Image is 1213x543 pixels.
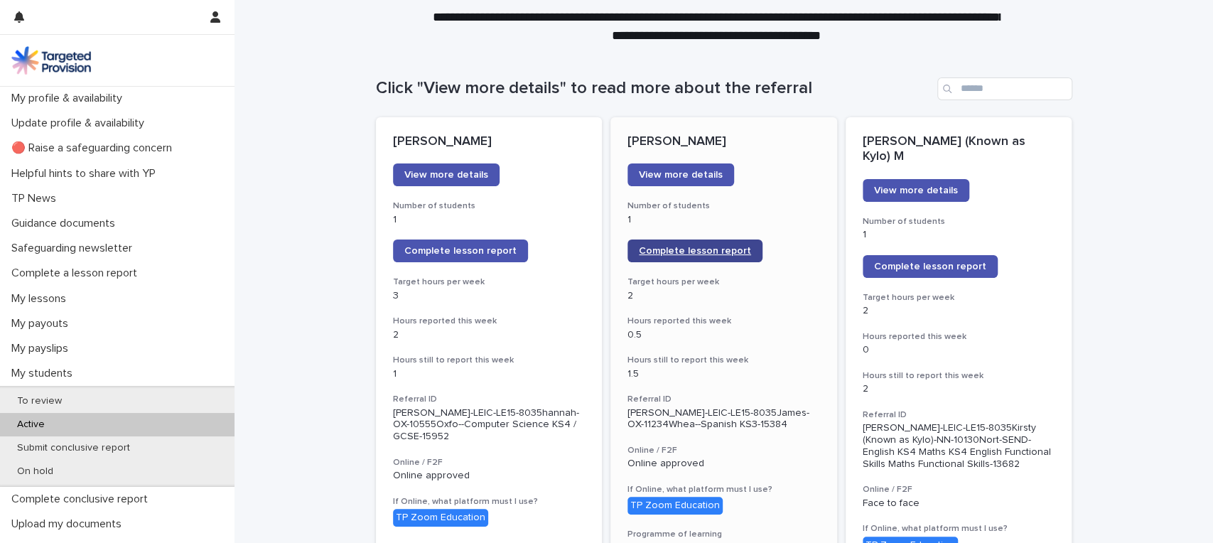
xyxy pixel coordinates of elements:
p: 0 [863,344,1055,356]
h3: Hours still to report this week [863,370,1055,382]
p: My payslips [6,342,80,355]
p: TP News [6,192,68,205]
a: View more details [393,163,500,186]
p: [PERSON_NAME]-LEIC-LE15-8035Kirsty (Known as Kylo)-NN-10130Nort-SEND-English KS4 Maths KS4 Englis... [863,422,1055,470]
span: Complete lesson report [639,246,751,256]
p: [PERSON_NAME] (Known as Kylo) M [863,134,1055,165]
p: 2 [863,383,1055,395]
h3: Referral ID [393,394,586,405]
p: My payouts [6,317,80,330]
p: 3 [393,290,586,302]
p: [PERSON_NAME]-LEIC-LE15-8035hannah-OX-10555Oxfo--Computer Science KS4 / GCSE-15952 [393,407,586,443]
p: 1 [393,214,586,226]
h3: Number of students [393,200,586,212]
p: My students [6,367,84,380]
h3: Target hours per week [393,276,586,288]
h1: Click "View more details" to read more about the referral [376,78,932,99]
span: Complete lesson report [404,246,517,256]
p: Update profile & availability [6,117,156,130]
p: Safeguarding newsletter [6,242,144,255]
p: [PERSON_NAME] [393,134,586,150]
p: Upload my documents [6,517,133,531]
h3: If Online, what platform must I use? [627,484,820,495]
p: [PERSON_NAME]-LEIC-LE15-8035James-OX-11234Whea--Spanish KS3-15384 [627,407,820,431]
a: Complete lesson report [393,240,528,262]
p: 2 [863,305,1055,317]
span: Complete lesson report [874,262,986,271]
p: On hold [6,466,65,478]
div: TP Zoom Education [393,509,488,527]
p: 0.5 [627,329,820,341]
h3: Online / F2F [627,445,820,456]
h3: Hours still to report this week [627,355,820,366]
span: View more details [404,170,488,180]
p: 1.5 [627,368,820,380]
p: 2 [627,290,820,302]
p: Guidance documents [6,217,126,230]
h3: Online / F2F [393,457,586,468]
img: M5nRWzHhSzIhMunXDL62 [11,46,91,75]
h3: Number of students [863,216,1055,227]
p: 1 [627,214,820,226]
h3: If Online, what platform must I use? [863,523,1055,534]
h3: Target hours per week [863,292,1055,303]
h3: Hours reported this week [627,316,820,327]
p: To review [6,395,73,407]
p: Submit conclusive report [6,442,141,454]
p: [PERSON_NAME] [627,134,820,150]
div: TP Zoom Education [627,497,723,515]
h3: Number of students [627,200,820,212]
h3: Referral ID [863,409,1055,421]
h3: Online / F2F [863,484,1055,495]
p: Online approved [393,470,586,482]
h3: Programme of learning [627,529,820,540]
p: My profile & availability [6,92,134,105]
h3: Hours reported this week [393,316,586,327]
a: View more details [627,163,734,186]
p: 🔴 Raise a safeguarding concern [6,141,183,155]
h3: Hours reported this week [863,331,1055,343]
p: 1 [393,368,586,380]
p: Online approved [627,458,820,470]
a: View more details [863,179,969,202]
span: View more details [639,170,723,180]
a: Complete lesson report [863,255,998,278]
input: Search [937,77,1072,100]
p: Helpful hints to share with YP [6,167,167,181]
p: 1 [863,229,1055,241]
p: My lessons [6,292,77,306]
p: Complete a lesson report [6,267,149,280]
a: Complete lesson report [627,240,762,262]
h3: If Online, what platform must I use? [393,496,586,507]
span: View more details [874,186,958,195]
h3: Referral ID [627,394,820,405]
p: Active [6,419,56,431]
p: Complete conclusive report [6,493,159,506]
h3: Hours still to report this week [393,355,586,366]
p: Face to face [863,498,1055,510]
h3: Target hours per week [627,276,820,288]
p: 2 [393,329,586,341]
